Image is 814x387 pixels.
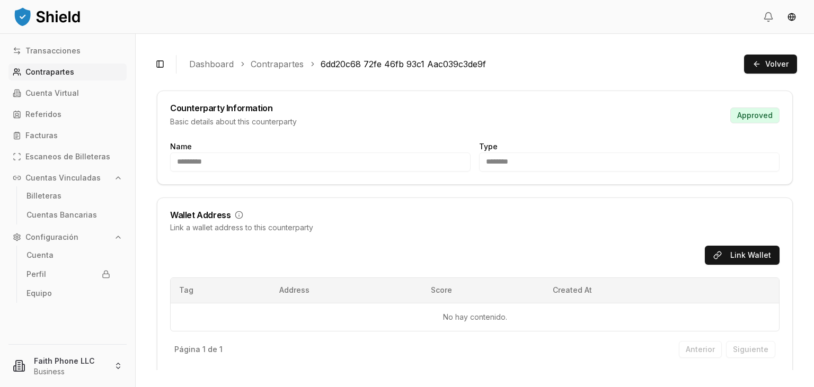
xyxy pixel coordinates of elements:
th: Address [271,278,422,303]
p: Página [174,346,200,353]
p: Billeteras [26,192,61,200]
button: Cuentas Vinculadas [8,169,127,186]
p: Referidos [25,111,61,118]
button: Link Wallet [705,246,780,265]
th: Created At [544,278,724,303]
span: Volver [765,59,789,69]
button: Volver [744,55,797,74]
a: Contrapartes [8,64,127,80]
nav: breadcrumb [189,58,736,70]
div: Basic details about this counterparty [170,116,297,127]
p: Transacciones [25,47,81,55]
img: ShieldPay Logo [13,6,82,27]
p: Configuración [25,233,78,241]
p: Facturas [25,132,58,139]
a: Cuenta Virtual [8,85,127,102]
p: Cuenta [26,251,54,259]
p: Contrapartes [25,68,74,76]
a: Facturas [8,127,127,144]
div: Link a wallet address to this counterparty [170,222,780,233]
label: Type [479,142,498,151]
button: Configuración [8,229,127,246]
div: Wallet Address [170,211,231,219]
p: de [208,346,217,353]
p: Perfil [26,271,46,278]
a: Perfil [22,266,114,283]
p: Faith Phone LLC [34,355,105,366]
a: Contrapartes [251,58,304,70]
a: Billeteras [22,187,114,204]
th: Tag [171,278,271,303]
a: Escaneos de Billeteras [8,148,127,165]
p: Equipo [26,290,52,297]
a: Cuenta [22,247,114,264]
label: Name [170,142,192,151]
p: Cuenta Virtual [25,89,79,97]
p: Cuentas Bancarias [26,211,97,219]
a: Referidos [8,106,127,123]
a: Dashboard [189,58,234,70]
button: Faith Phone LLCBusiness [4,349,131,383]
a: Equipo [22,285,114,302]
a: Cuentas Bancarias [22,206,114,223]
p: 1 [219,346,223,353]
p: 1 [202,346,206,353]
a: Transacciones [8,42,127,59]
p: Escaneos de Billeteras [25,153,110,160]
p: Business [34,366,105,377]
th: Score [422,278,545,303]
p: Cuentas Vinculadas [25,174,101,182]
p: No hay contenido. [179,312,771,322]
a: 6dd20c68 72fe 46fb 93c1 Aac039c3de9f [321,58,486,70]
div: Counterparty Information [170,104,297,112]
